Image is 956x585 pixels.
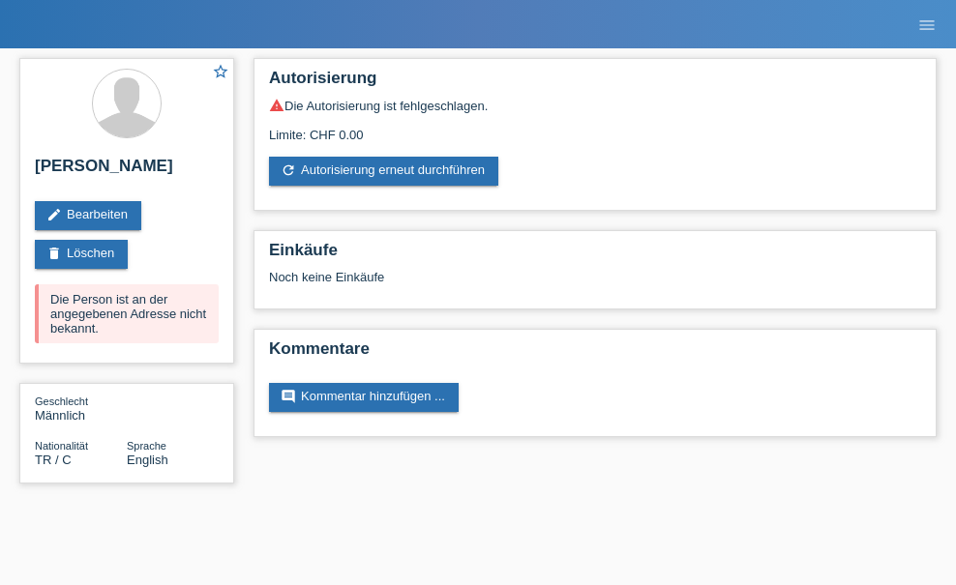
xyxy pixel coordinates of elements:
a: refreshAutorisierung erneut durchführen [269,157,498,186]
i: edit [46,207,62,222]
div: Noch keine Einkäufe [269,270,921,299]
a: star_border [212,63,229,83]
i: star_border [212,63,229,80]
a: menu [908,18,946,30]
h2: Autorisierung [269,69,921,98]
span: Geschlecht [35,395,88,407]
div: Limite: CHF 0.00 [269,113,921,142]
h2: [PERSON_NAME] [35,157,219,186]
i: delete [46,246,62,261]
a: deleteLöschen [35,240,128,269]
span: Nationalität [35,440,88,452]
span: Sprache [127,440,166,452]
i: refresh [281,162,296,178]
span: Türkei / C / 11.07.1990 [35,453,72,467]
a: editBearbeiten [35,201,141,230]
a: commentKommentar hinzufügen ... [269,383,459,412]
div: Männlich [35,394,127,423]
div: Die Autorisierung ist fehlgeschlagen. [269,98,921,113]
i: warning [269,98,284,113]
h2: Einkäufe [269,241,921,270]
span: English [127,453,168,467]
i: menu [917,15,937,35]
i: comment [281,389,296,404]
h2: Kommentare [269,339,921,368]
div: Die Person ist an der angegebenen Adresse nicht bekannt. [35,284,219,343]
